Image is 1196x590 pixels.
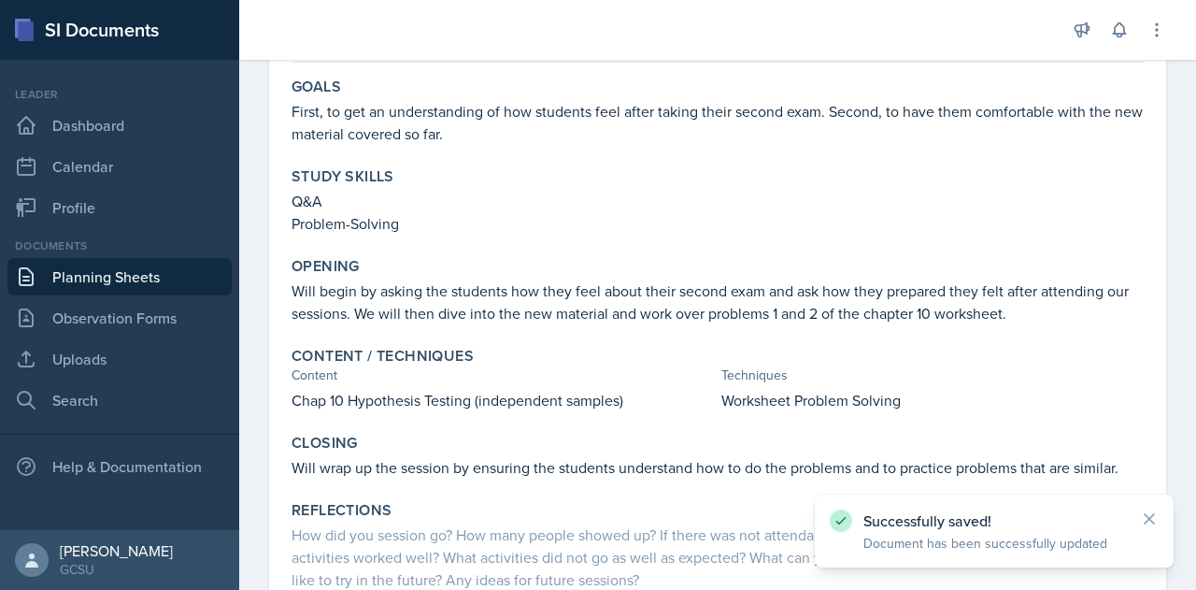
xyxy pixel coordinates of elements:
[292,389,714,411] p: Chap 10 Hypothesis Testing (independent samples)
[863,534,1125,553] p: Document has been successfully updated
[292,100,1144,145] p: First, to get an understanding of how students feel after taking their second exam. Second, to ha...
[721,389,1144,411] p: Worksheet Problem Solving
[7,189,232,226] a: Profile
[7,148,232,185] a: Calendar
[292,434,358,453] label: Closing
[292,78,341,96] label: Goals
[292,190,1144,212] p: Q&A
[7,86,232,103] div: Leader
[863,511,1125,530] p: Successfully saved!
[292,456,1144,479] p: Will wrap up the session by ensuring the students understand how to do the problems and to practi...
[7,258,232,295] a: Planning Sheets
[292,257,360,276] label: Opening
[292,167,394,186] label: Study Skills
[7,340,232,378] a: Uploads
[7,381,232,419] a: Search
[60,560,173,579] div: GCSU
[721,366,1144,385] div: Techniques
[60,541,173,560] div: [PERSON_NAME]
[292,347,474,366] label: Content / Techniques
[7,237,232,254] div: Documents
[292,501,392,520] label: Reflections
[7,299,232,337] a: Observation Forms
[292,366,714,385] div: Content
[7,448,232,485] div: Help & Documentation
[7,107,232,144] a: Dashboard
[292,212,1144,235] p: Problem-Solving
[292,280,1144,324] p: Will begin by asking the students how they feel about their second exam and ask how they prepared...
